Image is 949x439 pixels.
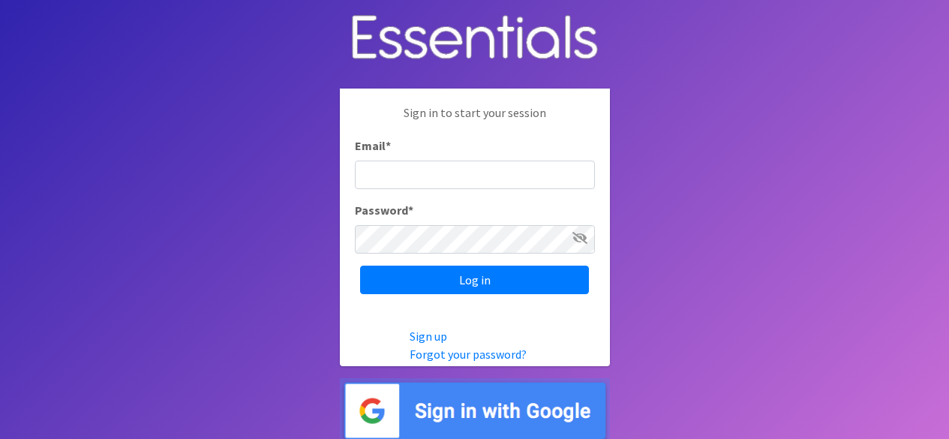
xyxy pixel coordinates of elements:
a: Forgot your password? [410,347,527,362]
input: Log in [360,266,589,294]
label: Password [355,201,413,219]
label: Email [355,137,391,155]
p: Sign in to start your session [355,104,595,137]
a: Sign up [410,329,447,344]
abbr: required [386,138,391,153]
abbr: required [408,203,413,218]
